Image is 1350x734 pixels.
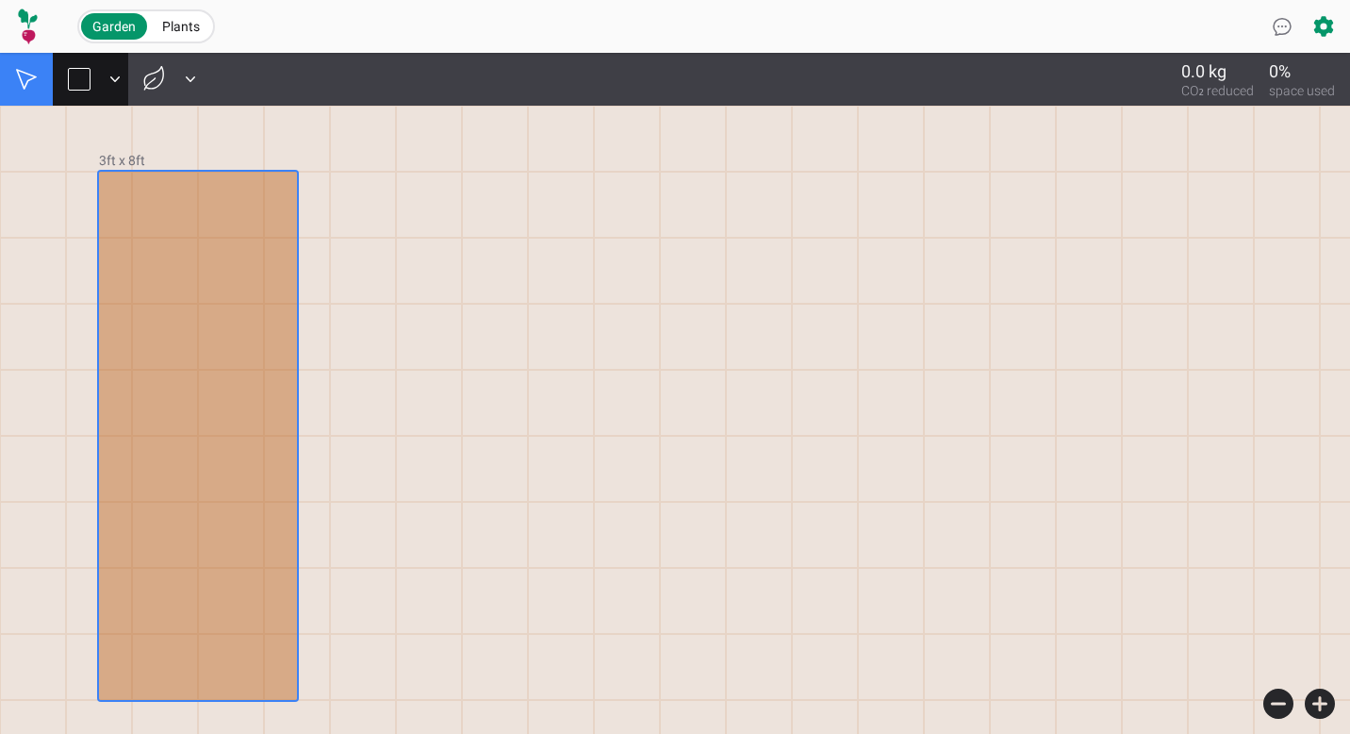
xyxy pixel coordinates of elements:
div: CO₂ reduced [1181,81,1254,100]
div: 0% [1269,58,1335,85]
div: space used [1269,81,1335,100]
button: GardenPlants [77,9,215,43]
span: Plants [162,19,200,34]
span: Garden [92,19,136,34]
img: Raddish icon [15,8,40,45]
button: 3ft x 8ft [99,151,145,170]
div: 0.0 kg [1181,58,1254,85]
